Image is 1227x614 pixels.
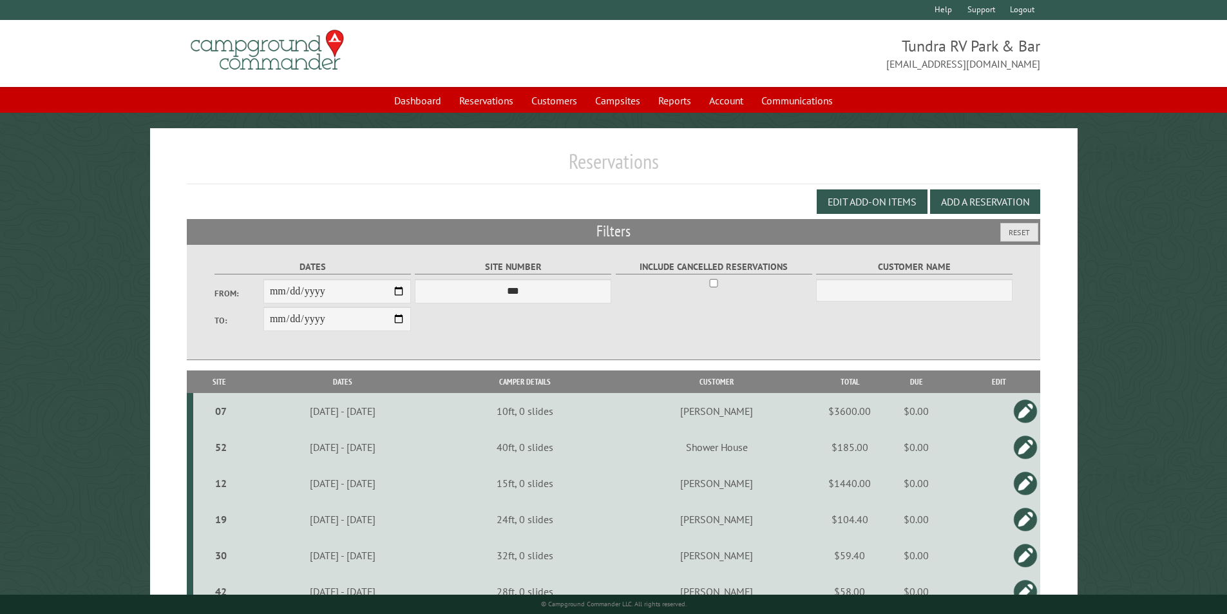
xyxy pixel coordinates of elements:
[386,88,449,113] a: Dashboard
[245,370,440,393] th: Dates
[614,35,1041,72] span: Tundra RV Park & Bar [EMAIL_ADDRESS][DOMAIN_NAME]
[609,465,824,501] td: [PERSON_NAME]
[609,537,824,573] td: [PERSON_NAME]
[198,585,243,598] div: 42
[415,260,611,274] label: Site Number
[930,189,1040,214] button: Add a Reservation
[817,189,927,214] button: Edit Add-on Items
[247,585,438,598] div: [DATE] - [DATE]
[875,429,957,465] td: $0.00
[198,477,243,490] div: 12
[247,441,438,454] div: [DATE] - [DATE]
[875,573,957,610] td: $0.00
[957,370,1040,393] th: Edit
[247,549,438,562] div: [DATE] - [DATE]
[524,88,585,113] a: Customers
[187,25,348,75] img: Campground Commander
[816,260,1013,274] label: Customer Name
[187,149,1041,184] h1: Reservations
[824,393,875,429] td: $3600.00
[198,549,243,562] div: 30
[440,537,609,573] td: 32ft, 0 slides
[875,370,957,393] th: Due
[1000,223,1038,242] button: Reset
[440,465,609,501] td: 15ft, 0 slides
[875,465,957,501] td: $0.00
[609,573,824,610] td: [PERSON_NAME]
[198,513,243,526] div: 19
[875,501,957,537] td: $0.00
[440,573,609,610] td: 28ft, 0 slides
[214,287,263,300] label: From:
[247,513,438,526] div: [DATE] - [DATE]
[440,501,609,537] td: 24ft, 0 slides
[609,429,824,465] td: Shower House
[824,370,875,393] th: Total
[187,219,1041,244] h2: Filters
[824,537,875,573] td: $59.40
[651,88,699,113] a: Reports
[452,88,521,113] a: Reservations
[198,405,243,417] div: 07
[198,441,243,454] div: 52
[609,393,824,429] td: [PERSON_NAME]
[616,260,812,274] label: Include Cancelled Reservations
[824,465,875,501] td: $1440.00
[247,477,438,490] div: [DATE] - [DATE]
[193,370,245,393] th: Site
[214,260,411,274] label: Dates
[440,393,609,429] td: 10ft, 0 slides
[609,370,824,393] th: Customer
[541,600,687,608] small: © Campground Commander LLC. All rights reserved.
[754,88,841,113] a: Communications
[609,501,824,537] td: [PERSON_NAME]
[824,573,875,610] td: $58.00
[824,429,875,465] td: $185.00
[875,393,957,429] td: $0.00
[824,501,875,537] td: $104.40
[247,405,438,417] div: [DATE] - [DATE]
[214,314,263,327] label: To:
[440,429,609,465] td: 40ft, 0 slides
[875,537,957,573] td: $0.00
[587,88,648,113] a: Campsites
[701,88,751,113] a: Account
[440,370,609,393] th: Camper Details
